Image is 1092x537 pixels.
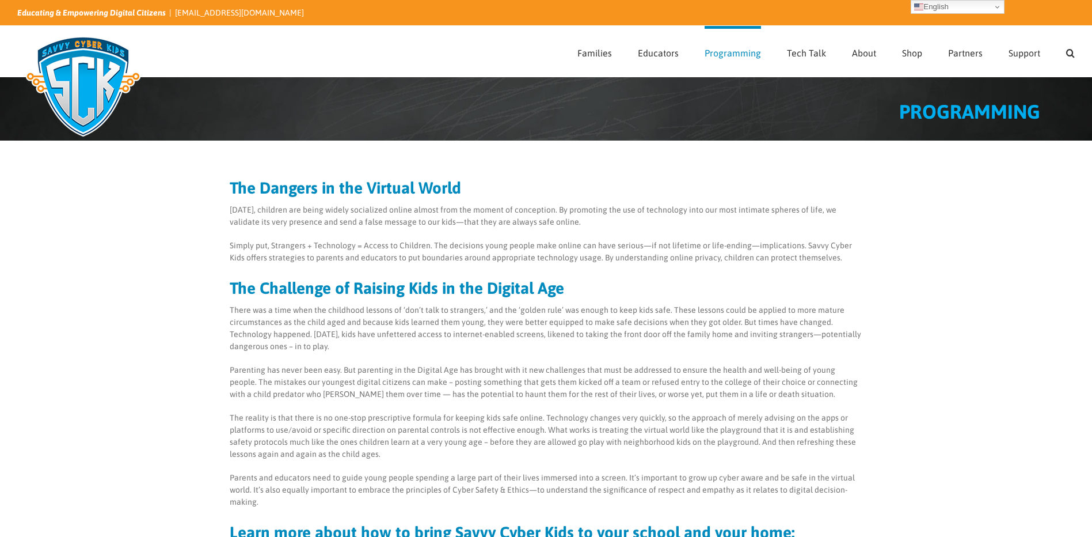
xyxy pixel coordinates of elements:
[230,204,863,228] p: [DATE], children are being widely socialized online almost from the moment of conception. By prom...
[577,26,612,77] a: Families
[17,8,166,17] i: Educating & Empowering Digital Citizens
[705,26,761,77] a: Programming
[230,240,863,264] p: Simply put, Strangers + Technology = Access to Children. The decisions young people make online c...
[852,26,876,77] a: About
[230,304,863,353] p: There was a time when the childhood lessons of ‘don’t talk to strangers,’ and the ‘golden rule’ w...
[230,179,461,197] strong: The Dangers in the Virtual World
[705,48,761,58] span: Programming
[17,29,149,144] img: Savvy Cyber Kids Logo
[1066,26,1075,77] a: Search
[1009,26,1040,77] a: Support
[638,26,679,77] a: Educators
[230,412,863,460] p: The reality is that there is no one-stop prescriptive formula for keeping kids safe online. Techn...
[175,8,304,17] a: [EMAIL_ADDRESS][DOMAIN_NAME]
[787,48,826,58] span: Tech Talk
[577,26,1075,77] nav: Main Menu
[638,48,679,58] span: Educators
[914,2,923,12] img: en
[577,48,612,58] span: Families
[902,48,922,58] span: Shop
[899,100,1040,123] span: PROGRAMMING
[787,26,826,77] a: Tech Talk
[230,472,863,508] p: Parents and educators need to guide young people spending a large part of their lives immersed in...
[948,48,983,58] span: Partners
[902,26,922,77] a: Shop
[230,280,863,296] h2: The Challenge of Raising Kids in the Digital Age
[230,364,863,400] p: Parenting has never been easy. But parenting in the Digital Age has brought with it new challenge...
[948,26,983,77] a: Partners
[852,48,876,58] span: About
[1009,48,1040,58] span: Support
